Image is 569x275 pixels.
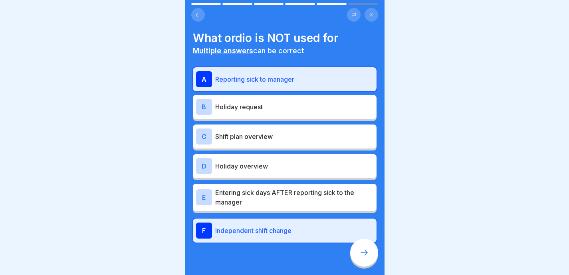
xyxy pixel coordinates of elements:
div: A [196,71,212,87]
p: Holiday overview [215,161,373,171]
div: E [196,189,212,205]
div: B [196,99,212,115]
div: F [196,223,212,239]
b: Multiple answers [193,46,253,55]
p: can be correct [193,46,377,55]
div: D [196,158,212,174]
p: Shift plan overview [215,132,373,141]
p: Holiday request [215,102,373,112]
h4: What ordio is NOT used for [193,31,377,45]
p: Independent shift change [215,226,373,235]
div: C [196,128,212,145]
p: Entering sick days AFTER reporting sick to the manager [215,188,373,207]
p: Reporting sick to manager [215,74,373,84]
